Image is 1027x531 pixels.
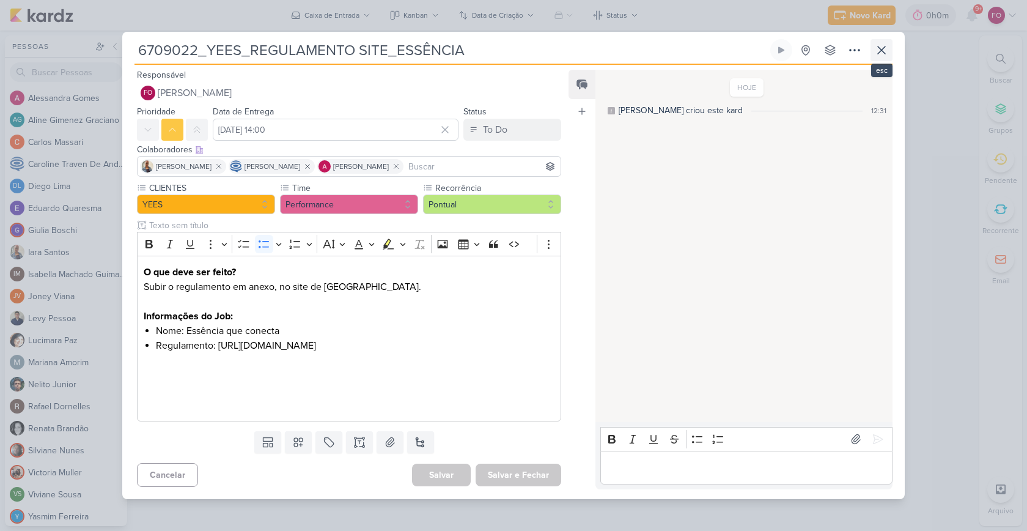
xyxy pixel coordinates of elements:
label: CLIENTES [148,182,275,195]
label: Status [463,106,487,117]
div: Editor toolbar [600,427,893,451]
p: FO [144,90,152,97]
strong: Informações do Job: [144,310,233,322]
span: [PERSON_NAME] [156,161,212,172]
li: Nome: Essência que conecta [156,324,554,338]
span: [PERSON_NAME] [158,86,232,100]
button: FO [PERSON_NAME] [137,82,561,104]
strong: O que deve ser feito? [144,266,236,278]
input: Kard Sem Título [134,39,768,61]
input: Select a date [213,119,458,141]
li: Regulamento: [URL][DOMAIN_NAME] [156,338,554,353]
div: To Do [483,122,507,137]
label: Prioridade [137,106,175,117]
input: Texto sem título [147,219,561,232]
label: Responsável [137,70,186,80]
div: Editor editing area: main [600,451,893,485]
button: Performance [280,195,418,214]
button: Cancelar [137,463,198,487]
span: [PERSON_NAME] [333,161,389,172]
button: To Do [463,119,561,141]
div: Ligar relógio [776,45,786,55]
label: Recorrência [434,182,561,195]
div: Editor editing area: main [137,256,561,421]
div: Fabio Oliveira [141,86,155,100]
img: Iara Santos [141,160,153,173]
div: Editor toolbar [137,232,561,256]
label: Time [291,182,418,195]
input: Buscar [406,159,558,174]
button: Pontual [423,195,561,214]
img: Alessandra Gomes [318,160,331,173]
button: YEES [137,195,275,214]
p: Subir o regulamento em anexo, no site de [GEOGRAPHIC_DATA]. [144,280,554,294]
label: Data de Entrega [213,106,274,117]
div: Colaboradores [137,143,561,156]
div: [PERSON_NAME] criou este kard [619,104,743,117]
div: 12:31 [871,105,886,116]
span: [PERSON_NAME] [245,161,300,172]
div: esc [871,64,893,77]
img: Caroline Traven De Andrade [230,160,242,173]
